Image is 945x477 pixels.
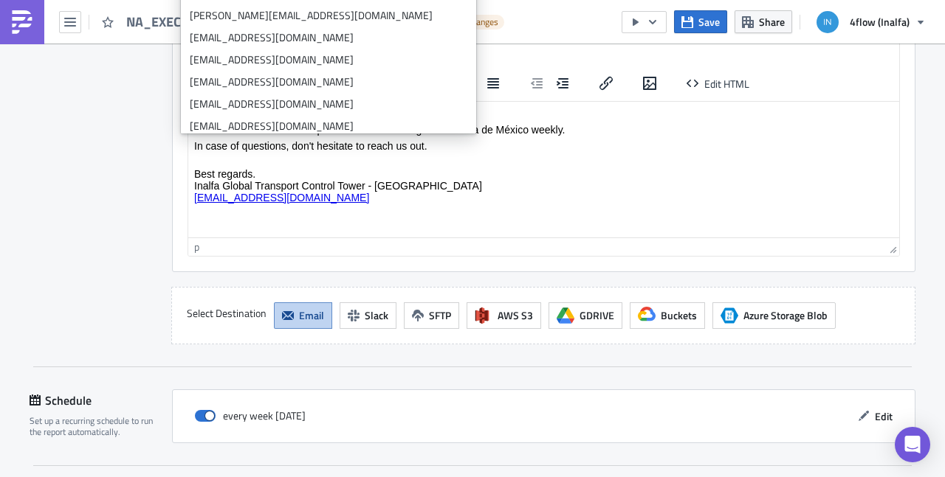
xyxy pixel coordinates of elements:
div: [EMAIL_ADDRESS][DOMAIN_NAME] [190,52,467,67]
div: every week [DATE] [195,405,306,427]
div: Resize [884,238,899,256]
span: 4flow (Inalfa) [850,14,910,29]
span: GDRIVE [580,307,614,323]
button: Share [735,10,792,33]
button: Edit HTML [681,73,755,94]
span: Email [299,307,324,323]
span: Buckets [661,307,697,323]
button: Edit [850,405,900,428]
div: inalfa_execution_eu@4flow-service.com [190,97,467,111]
div: Schedule [30,389,172,411]
button: GDRIVE [549,302,622,329]
button: Decrease indent [524,73,549,94]
label: Select Destination [187,302,267,324]
img: Avatar [815,10,840,35]
button: SFTP [404,302,459,329]
span: NA_EXEC_IDM loads assigned weekly report [126,13,387,30]
span: Share [759,14,785,29]
span: Slack [365,307,388,323]
span: SFTP [429,307,451,323]
span: Edit [875,408,893,424]
button: Justify [481,73,506,94]
div: Open Intercom Messenger [895,427,930,462]
button: Save [674,10,727,33]
iframe: Rich Text Area [188,102,899,237]
div: [EMAIL_ADDRESS][DOMAIN_NAME] [190,30,467,45]
button: 4flow (Inalfa) [808,6,934,38]
button: Insert/edit link [594,73,619,94]
div: [PERSON_NAME][EMAIL_ADDRESS][DOMAIN_NAME] [190,8,467,23]
button: Increase indent [550,73,575,94]
span: Edit HTML [704,75,749,91]
div: p [194,239,199,254]
span: Azure Storage Blob [721,307,738,324]
div: inalfa_execution_NA@4flow-service.com [190,119,467,133]
img: PushMetrics [10,10,34,34]
span: Azure Storage Blob [743,307,828,323]
button: Azure Storage BlobAzure Storage Blob [712,302,836,329]
div: [EMAIL_ADDRESS][DOMAIN_NAME] [190,74,467,89]
span: Save [698,14,720,29]
button: Insert/edit image [637,73,662,94]
button: Buckets [630,302,705,329]
button: Slack [340,302,396,329]
button: Email [274,302,332,329]
span: AWS S3 [498,307,533,323]
button: AWS S3 [467,302,541,329]
div: Set up a recurring schedule to run the report automatically. [30,415,162,438]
